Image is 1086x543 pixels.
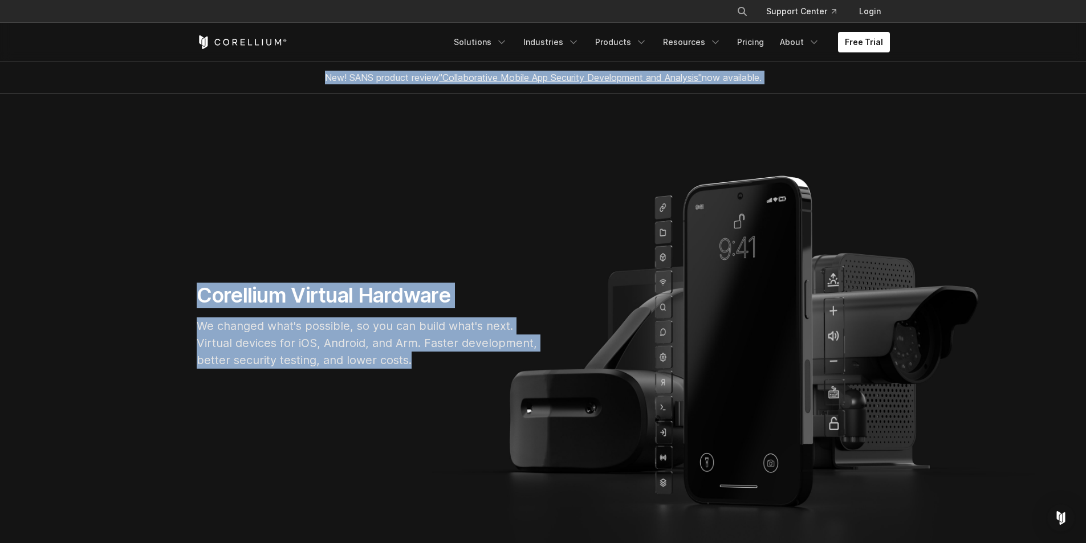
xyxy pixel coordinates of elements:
[656,32,728,52] a: Resources
[447,32,890,52] div: Navigation Menu
[838,32,890,52] a: Free Trial
[757,1,845,22] a: Support Center
[1047,504,1075,532] div: Open Intercom Messenger
[439,72,702,83] a: "Collaborative Mobile App Security Development and Analysis"
[730,32,771,52] a: Pricing
[197,35,287,49] a: Corellium Home
[588,32,654,52] a: Products
[516,32,586,52] a: Industries
[197,283,539,308] h1: Corellium Virtual Hardware
[850,1,890,22] a: Login
[447,32,514,52] a: Solutions
[197,317,539,369] p: We changed what's possible, so you can build what's next. Virtual devices for iOS, Android, and A...
[773,32,827,52] a: About
[325,72,762,83] span: New! SANS product review now available.
[723,1,890,22] div: Navigation Menu
[732,1,753,22] button: Search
